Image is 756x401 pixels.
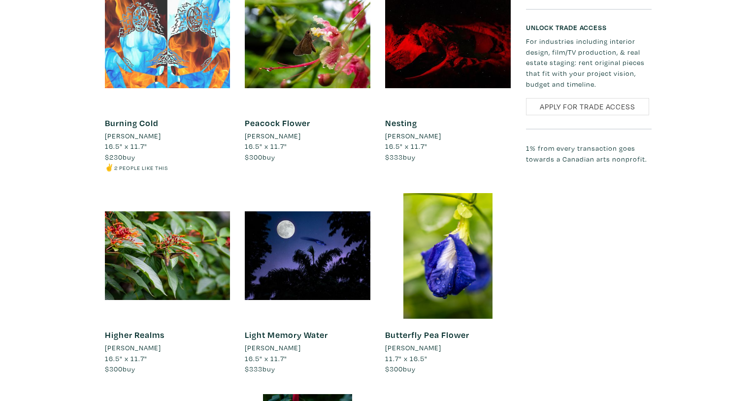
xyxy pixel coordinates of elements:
span: 11.7" x 16.5" [385,354,427,363]
li: [PERSON_NAME] [245,342,301,353]
span: $333 [245,364,263,373]
span: buy [105,364,135,373]
a: [PERSON_NAME] [385,342,511,353]
a: [PERSON_NAME] [245,131,370,141]
small: 2 people like this [114,164,168,171]
span: 16.5" x 11.7" [105,141,147,151]
span: 16.5" x 11.7" [385,141,427,151]
li: [PERSON_NAME] [385,342,441,353]
a: [PERSON_NAME] [385,131,511,141]
span: buy [385,364,416,373]
span: $333 [385,152,403,162]
a: Higher Realms [105,329,164,340]
span: buy [385,152,416,162]
span: buy [245,152,275,162]
span: buy [105,152,135,162]
li: ✌️ [105,162,230,173]
span: $230 [105,152,123,162]
span: buy [245,364,275,373]
a: [PERSON_NAME] [105,131,230,141]
span: 16.5" x 11.7" [105,354,147,363]
a: Peacock Flower [245,117,310,129]
li: [PERSON_NAME] [245,131,301,141]
li: [PERSON_NAME] [105,342,161,353]
a: Apply for Trade Access [526,98,649,115]
span: $300 [245,152,263,162]
span: 16.5" x 11.7" [245,141,287,151]
a: [PERSON_NAME] [105,342,230,353]
p: 1% from every transaction goes towards a Canadian arts nonprofit. [526,143,652,164]
a: Burning Cold [105,117,159,129]
span: $300 [105,364,123,373]
h6: Unlock Trade Access [526,23,652,32]
li: [PERSON_NAME] [105,131,161,141]
a: Light Memory Water [245,329,328,340]
a: Nesting [385,117,417,129]
a: [PERSON_NAME] [245,342,370,353]
span: $300 [385,364,403,373]
span: 16.5" x 11.7" [245,354,287,363]
a: Butterfly Pea Flower [385,329,469,340]
p: For industries including interior design, film/TV production, & real estate staging: rent origina... [526,36,652,89]
li: [PERSON_NAME] [385,131,441,141]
